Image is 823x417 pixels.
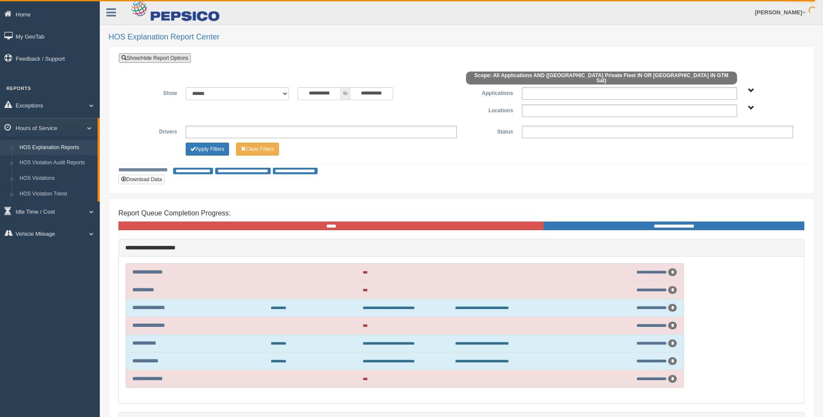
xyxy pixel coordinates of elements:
button: Change Filter Options [236,143,279,156]
label: Status [461,126,517,136]
h4: Report Queue Completion Progress: [118,209,804,217]
label: Locations [462,104,518,115]
a: HOS Violation Audit Reports [16,155,98,171]
span: to [341,87,350,100]
button: Download Data [118,175,164,184]
label: Applications [461,87,517,98]
span: Scope: All Applications AND ([GEOGRAPHIC_DATA] Private Fleet IN OR [GEOGRAPHIC_DATA] IN GTM Sat) [466,72,737,85]
a: HOS Explanation Reports [16,140,98,156]
a: HOS Violations [16,171,98,186]
label: Show [125,87,181,98]
button: Change Filter Options [186,143,229,156]
h2: HOS Explanation Report Center [108,33,814,42]
a: HOS Violation Trend [16,186,98,202]
a: Show/Hide Report Options [119,53,191,63]
label: Drivers [125,126,181,136]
